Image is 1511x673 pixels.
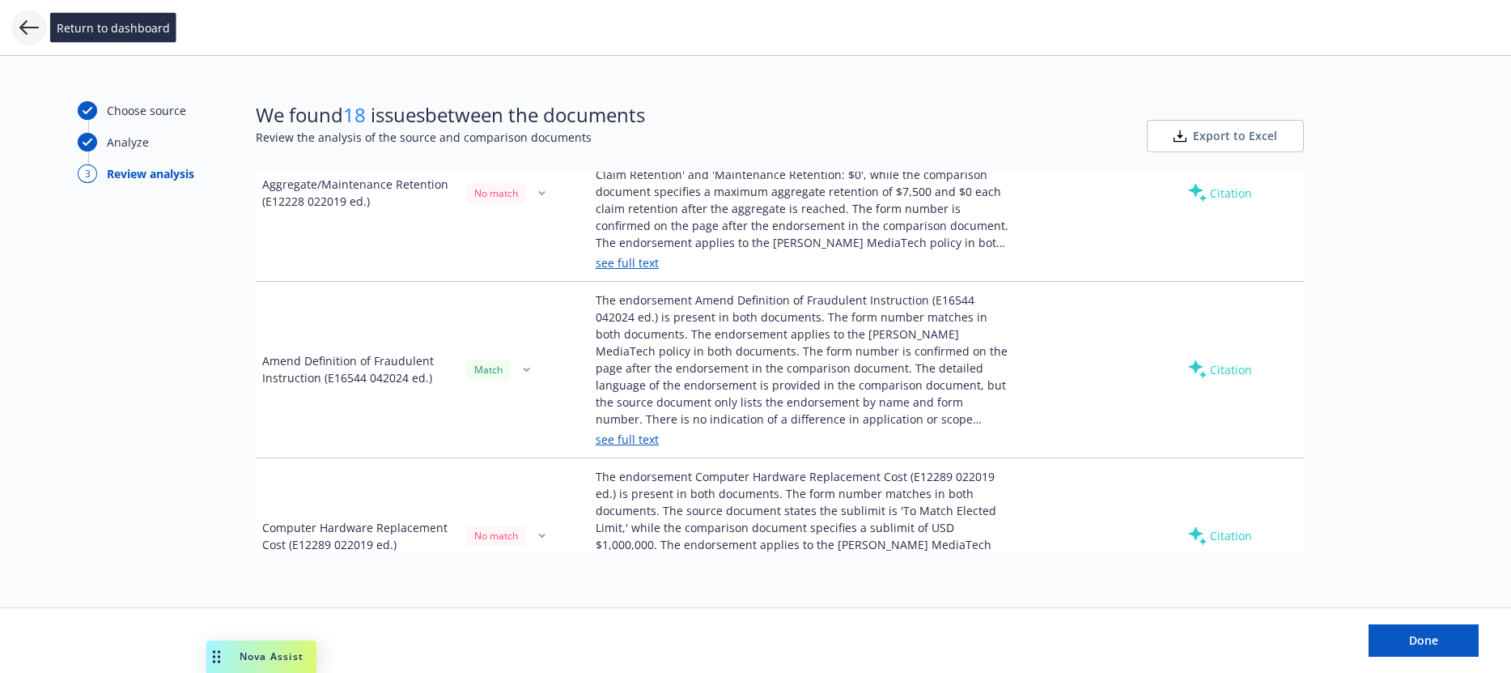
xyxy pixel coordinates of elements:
[466,360,511,380] div: Match
[262,352,453,386] div: Amend Definition of Fraudulent Instruction (E16544 042024 ed.)
[262,176,453,210] div: Aggregate/Maintenance Retention (E12228 022019 ed.)
[256,129,645,146] span: Review the analysis of the source and comparison documents
[596,255,659,270] a: see full text
[78,164,97,183] div: 3
[1409,633,1438,648] span: Done
[1369,624,1479,657] button: Done
[107,165,194,182] div: Review analysis
[57,19,170,36] span: Return to dashboard
[596,292,1010,428] div: The endorsement Amend Definition of Fraudulent Instruction (E16544 042024 ed.) is present in both...
[596,115,1010,251] div: The endorsement Aggregate/Maintenance Retention (E12228 022019 ed.) is present in both documents....
[107,134,149,151] div: Analyze
[343,101,366,128] span: 18
[1181,180,1258,206] div: Citation
[206,641,316,673] button: Nova Assist
[1147,120,1304,152] button: Export to Excel
[262,519,453,553] div: Computer Hardware Replacement Cost (E12289 022019 ed.)
[1181,356,1258,382] div: Citation
[1193,128,1277,144] span: Export to Excel
[240,650,303,663] span: Nova Assist
[1181,523,1258,549] div: Citation
[206,641,227,673] div: Drag to move
[596,468,1010,604] div: The endorsement Computer Hardware Replacement Cost (E12289 022019 ed.) is present in both documen...
[596,432,659,447] a: see full text
[466,526,526,546] div: No match
[107,102,186,119] div: Choose source
[466,183,526,203] div: No match
[256,101,645,129] span: We found issues between the documents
